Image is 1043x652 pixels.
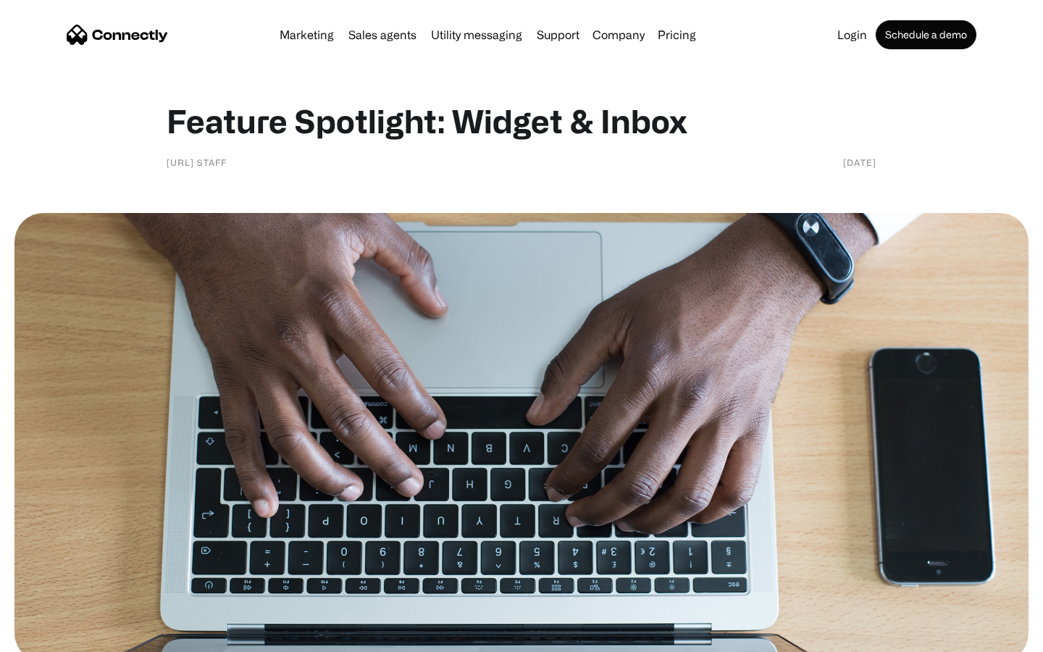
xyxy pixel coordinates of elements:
div: Company [592,25,645,45]
aside: Language selected: English [14,627,87,647]
div: [DATE] [843,155,876,170]
a: Marketing [274,29,340,41]
h1: Feature Spotlight: Widget & Inbox [167,101,876,141]
a: Schedule a demo [876,20,976,49]
a: Utility messaging [425,29,528,41]
a: Support [531,29,585,41]
a: Login [832,29,873,41]
a: Sales agents [343,29,422,41]
a: Pricing [652,29,702,41]
div: [URL] staff [167,155,227,170]
ul: Language list [29,627,87,647]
